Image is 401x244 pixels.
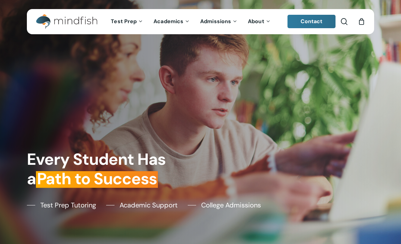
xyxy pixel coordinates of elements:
span: Test Prep [111,18,137,25]
a: Academic Support [106,200,178,210]
h1: Every Student Has a [27,150,197,189]
header: Main Menu [27,9,374,34]
span: Academic Support [120,200,178,210]
span: Academics [153,18,183,25]
a: College Admissions [188,200,261,210]
a: About [243,19,276,25]
span: College Admissions [201,200,261,210]
a: Test Prep Tutoring [27,200,96,210]
a: Contact [287,15,336,28]
span: About [248,18,264,25]
em: Path to Success [36,168,158,189]
a: Admissions [195,19,243,25]
span: Test Prep Tutoring [40,200,96,210]
span: Contact [301,18,323,25]
a: Academics [148,19,195,25]
nav: Main Menu [106,9,276,34]
a: Test Prep [106,19,148,25]
span: Admissions [200,18,231,25]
